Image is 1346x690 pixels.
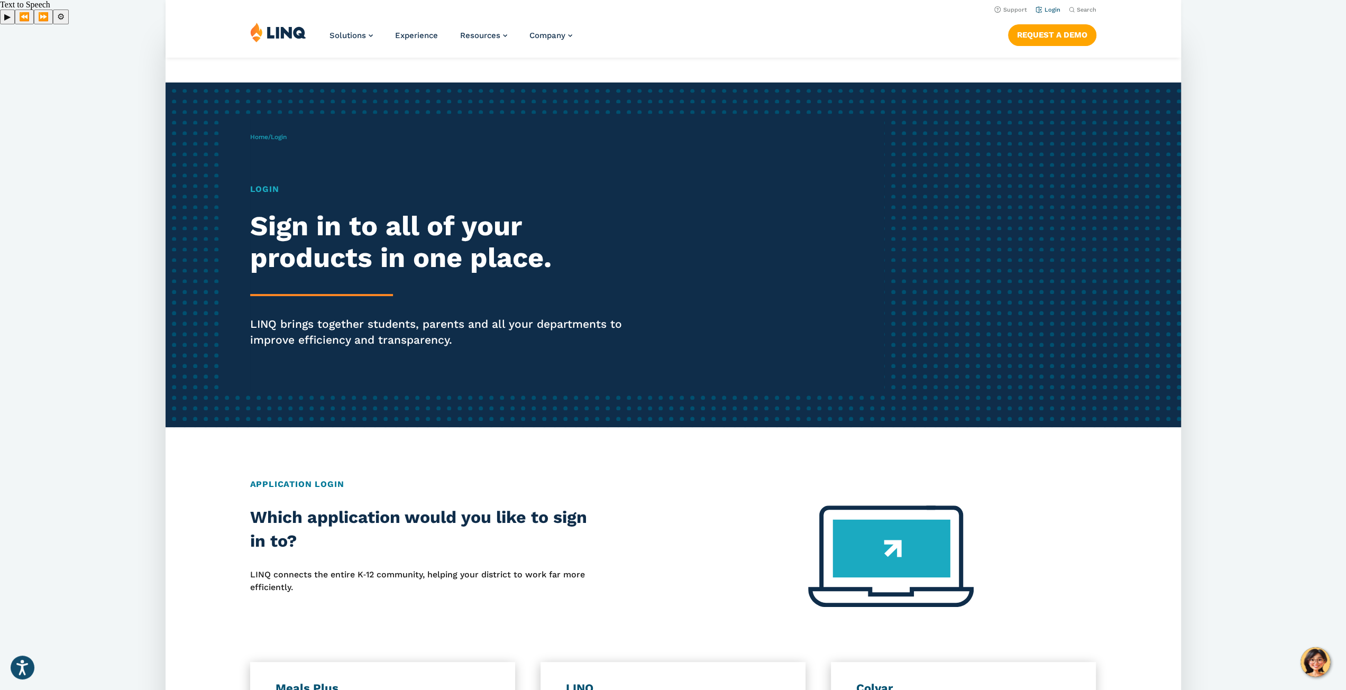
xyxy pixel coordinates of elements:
a: Support [994,6,1027,13]
a: Request a Demo [1008,24,1096,45]
a: Login [1035,6,1060,13]
span: Company [529,31,565,40]
span: Solutions [329,31,366,40]
span: / [250,133,287,141]
h1: Login [250,183,642,196]
span: Login [271,133,287,141]
span: Search [1076,6,1096,13]
h2: Application Login [250,478,1096,491]
h2: Which application would you like to sign in to? [250,505,588,554]
button: Forward [34,10,53,24]
button: Settings [53,10,69,24]
a: Company [529,31,572,40]
button: Previous [15,10,34,24]
button: Open Search Bar [1068,6,1096,14]
a: Home [250,133,268,141]
span: Resources [460,31,500,40]
p: LINQ brings together students, parents and all your departments to improve efficiency and transpa... [250,316,642,348]
a: Solutions [329,31,373,40]
nav: Button Navigation [1008,22,1096,45]
nav: Utility Navigation [166,3,1181,15]
nav: Primary Navigation [329,22,572,57]
img: LINQ | K‑12 Software [250,22,306,42]
a: Resources [460,31,507,40]
p: LINQ connects the entire K‑12 community, helping your district to work far more efficiently. [250,568,588,594]
a: Experience [395,31,438,40]
h2: Sign in to all of your products in one place. [250,210,642,274]
button: Hello, have a question? Let’s chat. [1301,647,1330,677]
